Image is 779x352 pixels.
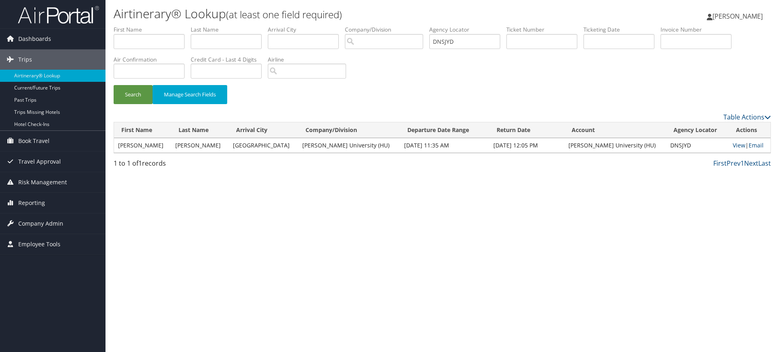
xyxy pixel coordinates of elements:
[114,158,269,172] div: 1 to 1 of records
[400,138,489,153] td: [DATE] 11:35 AM
[171,138,228,153] td: [PERSON_NAME]
[114,122,171,138] th: First Name: activate to sort column ascending
[489,122,564,138] th: Return Date: activate to sort column ascending
[268,26,345,34] label: Arrival City
[114,26,191,34] label: First Name
[298,122,400,138] th: Company/Division
[727,159,740,168] a: Prev
[171,122,228,138] th: Last Name: activate to sort column ascending
[18,213,63,234] span: Company Admin
[583,26,661,34] label: Ticketing Date
[268,55,352,64] label: Airline
[18,5,99,24] img: airportal-logo.png
[744,159,758,168] a: Next
[564,122,666,138] th: Account: activate to sort column ascending
[153,85,227,104] button: Manage Search Fields
[18,29,51,49] span: Dashboards
[18,49,32,70] span: Trips
[18,151,61,172] span: Travel Approval
[298,138,400,153] td: [PERSON_NAME] University (HU)
[18,131,49,151] span: Book Travel
[661,26,738,34] label: Invoice Number
[429,26,506,34] label: Agency Locator
[229,138,298,153] td: [GEOGRAPHIC_DATA]
[733,141,745,149] a: View
[666,122,729,138] th: Agency Locator: activate to sort column ascending
[229,122,298,138] th: Arrival City: activate to sort column ascending
[713,159,727,168] a: First
[564,138,666,153] td: [PERSON_NAME] University (HU)
[723,113,771,122] a: Table Actions
[345,26,429,34] label: Company/Division
[191,26,268,34] label: Last Name
[666,138,729,153] td: DNSJYD
[114,55,191,64] label: Air Confirmation
[226,8,342,21] small: (at least one field required)
[758,159,771,168] a: Last
[18,234,60,254] span: Employee Tools
[18,172,67,192] span: Risk Management
[506,26,583,34] label: Ticket Number
[707,4,771,28] a: [PERSON_NAME]
[114,85,153,104] button: Search
[729,138,770,153] td: |
[729,122,770,138] th: Actions
[400,122,489,138] th: Departure Date Range: activate to sort column ascending
[712,12,763,21] span: [PERSON_NAME]
[489,138,564,153] td: [DATE] 12:05 PM
[740,159,744,168] a: 1
[138,159,142,168] span: 1
[18,193,45,213] span: Reporting
[191,55,268,64] label: Credit Card - Last 4 Digits
[114,138,171,153] td: [PERSON_NAME]
[749,141,764,149] a: Email
[114,5,552,22] h1: Airtinerary® Lookup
